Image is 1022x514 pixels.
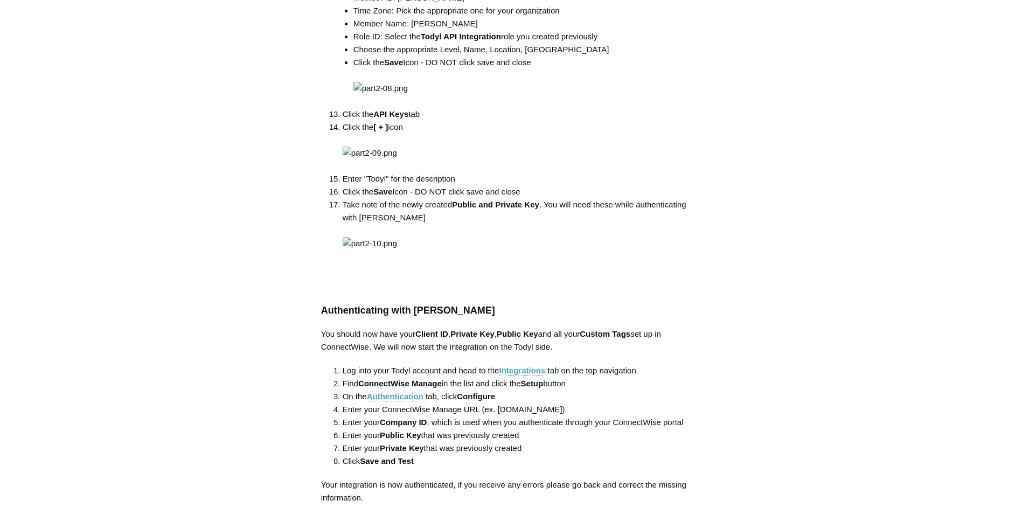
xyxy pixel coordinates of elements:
li: Take note of the newly created . You will need these while authenticating with [PERSON_NAME] [343,198,701,250]
strong: Private Key [450,329,495,338]
li: Click [343,455,701,468]
li: Enter your that was previously created [343,442,701,455]
img: part2-08.png [353,82,408,95]
strong: Public and Private Key [452,200,539,209]
strong: API Keys [373,109,408,119]
strong: Private Key [380,443,424,453]
li: Log into your Todyl account and head to the tab on the top navigation [343,364,701,377]
a: Integrations [499,366,547,376]
li: Time Zone: Pick the appropriate one for your organization [353,4,701,17]
p: Your integration is now authenticated, if you receive any errors please go back and correct the m... [321,478,701,504]
strong: Custom Tags [580,329,630,338]
strong: Configure [457,392,495,401]
li: Choose the appropriate Level, Name, Location, [GEOGRAPHIC_DATA] [353,43,701,56]
strong: Save [373,187,392,196]
strong: Save [384,58,403,67]
a: Authentication [367,392,426,401]
li: Click the Icon - DO NOT click save and close [353,56,701,108]
li: Enter your , which is used when you authenticate through your ConnectWise portal [343,416,701,429]
li: Enter your that was previously created [343,429,701,442]
strong: Public Key [380,430,421,440]
li: Role ID: Select the role you created previously [353,30,701,43]
li: Click the icon [343,121,701,172]
h3: Authenticating with [PERSON_NAME] [321,303,701,318]
strong: Public Key [497,329,538,338]
li: Member Name: [PERSON_NAME] [353,17,701,30]
li: Click the tab [343,108,701,121]
strong: Todyl API Integration [421,32,501,41]
strong: Authentication [367,392,423,401]
li: Enter your ConnectWise Manage URL (ex. [DOMAIN_NAME]) [343,403,701,416]
img: part2-10.png [343,237,397,250]
strong: ConnectWise Manage [358,379,442,388]
li: Enter "Todyl" for the description [343,172,701,185]
strong: Company ID [380,418,427,427]
strong: Setup [521,379,544,388]
img: part2-09.png [343,147,397,159]
p: You should now have your , , and all your set up in ConnectWise. We will now start the integratio... [321,328,701,353]
strong: [ + ] [373,122,388,131]
strong: Client ID [415,329,448,338]
li: On the tab, click [343,390,701,403]
li: Find in the list and click the button [343,377,701,390]
strong: Save and Test [360,456,414,466]
strong: Integrations [499,366,545,375]
li: Click the Icon - DO NOT click save and close [343,185,701,198]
